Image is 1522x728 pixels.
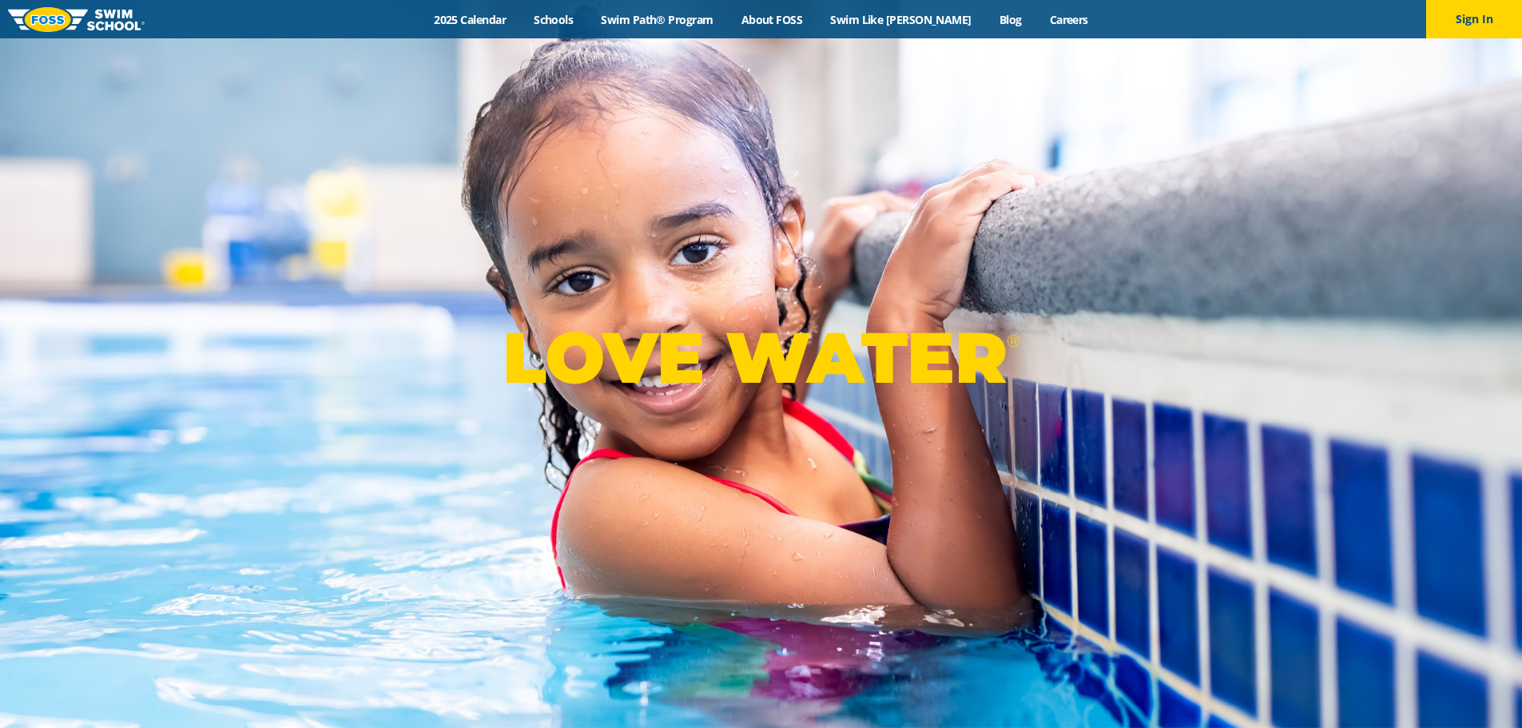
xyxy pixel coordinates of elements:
a: About FOSS [727,12,817,27]
sup: ® [1007,331,1019,351]
img: FOSS Swim School Logo [8,7,145,32]
a: Blog [985,12,1035,27]
a: Swim Like [PERSON_NAME] [817,12,986,27]
a: Schools [520,12,587,27]
a: 2025 Calendar [420,12,520,27]
a: Careers [1035,12,1102,27]
p: LOVE WATER [503,315,1019,400]
a: Swim Path® Program [587,12,727,27]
